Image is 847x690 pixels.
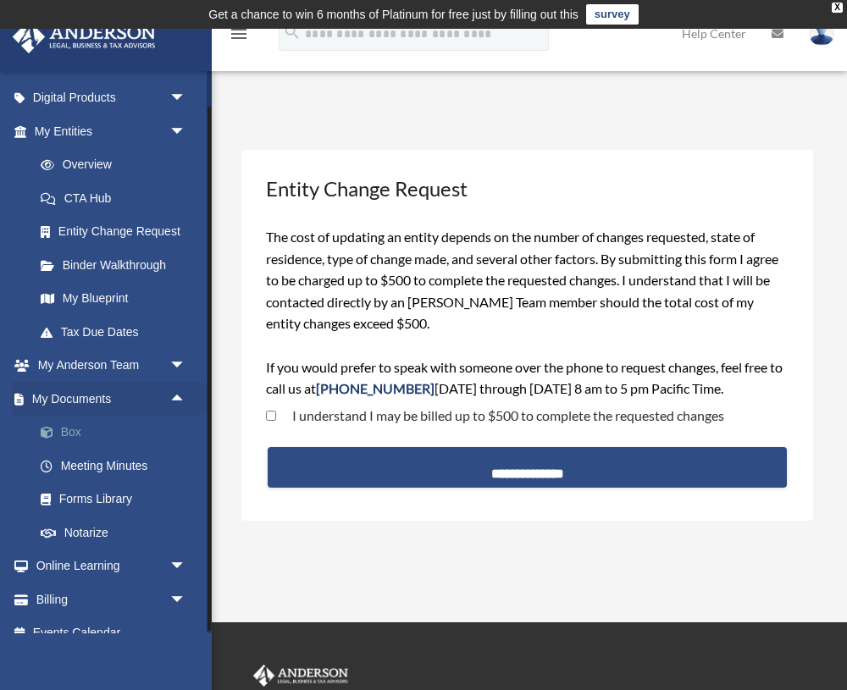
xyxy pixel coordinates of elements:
[169,349,203,384] span: arrow_drop_down
[12,582,212,616] a: Billingarrow_drop_down
[24,516,212,549] a: Notarize
[12,382,212,416] a: My Documentsarrow_drop_up
[208,4,579,25] div: Get a chance to win 6 months of Platinum for free just by filling out this
[169,114,203,149] span: arrow_drop_down
[24,315,212,349] a: Tax Due Dates
[832,3,843,13] div: close
[24,483,212,516] a: Forms Library
[283,23,302,41] i: search
[12,616,212,650] a: Events Calendar
[24,215,203,249] a: Entity Change Request
[24,181,212,215] a: CTA Hub
[12,114,212,148] a: My Entitiesarrow_drop_down
[8,20,161,53] img: Anderson Advisors Platinum Portal
[24,449,212,483] a: Meeting Minutes
[276,409,724,422] label: I understand I may be billed up to $500 to complete the requested changes
[264,173,790,205] h3: Entity Change Request
[24,148,212,182] a: Overview
[169,549,203,584] span: arrow_drop_down
[24,416,212,450] a: Box
[266,229,783,396] span: The cost of updating an entity depends on the number of changes requested, state of residence, ty...
[24,248,212,282] a: Binder Walkthrough
[586,4,639,25] a: survey
[169,582,203,617] span: arrow_drop_down
[809,21,834,46] img: User Pic
[12,549,212,583] a: Online Learningarrow_drop_down
[24,282,212,316] a: My Blueprint
[12,349,212,383] a: My Anderson Teamarrow_drop_down
[250,665,352,687] img: Anderson Advisors Platinum Portal
[169,81,203,116] span: arrow_drop_down
[229,24,249,44] i: menu
[12,81,212,115] a: Digital Productsarrow_drop_down
[169,382,203,417] span: arrow_drop_up
[229,30,249,44] a: menu
[316,380,435,396] span: [PHONE_NUMBER]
